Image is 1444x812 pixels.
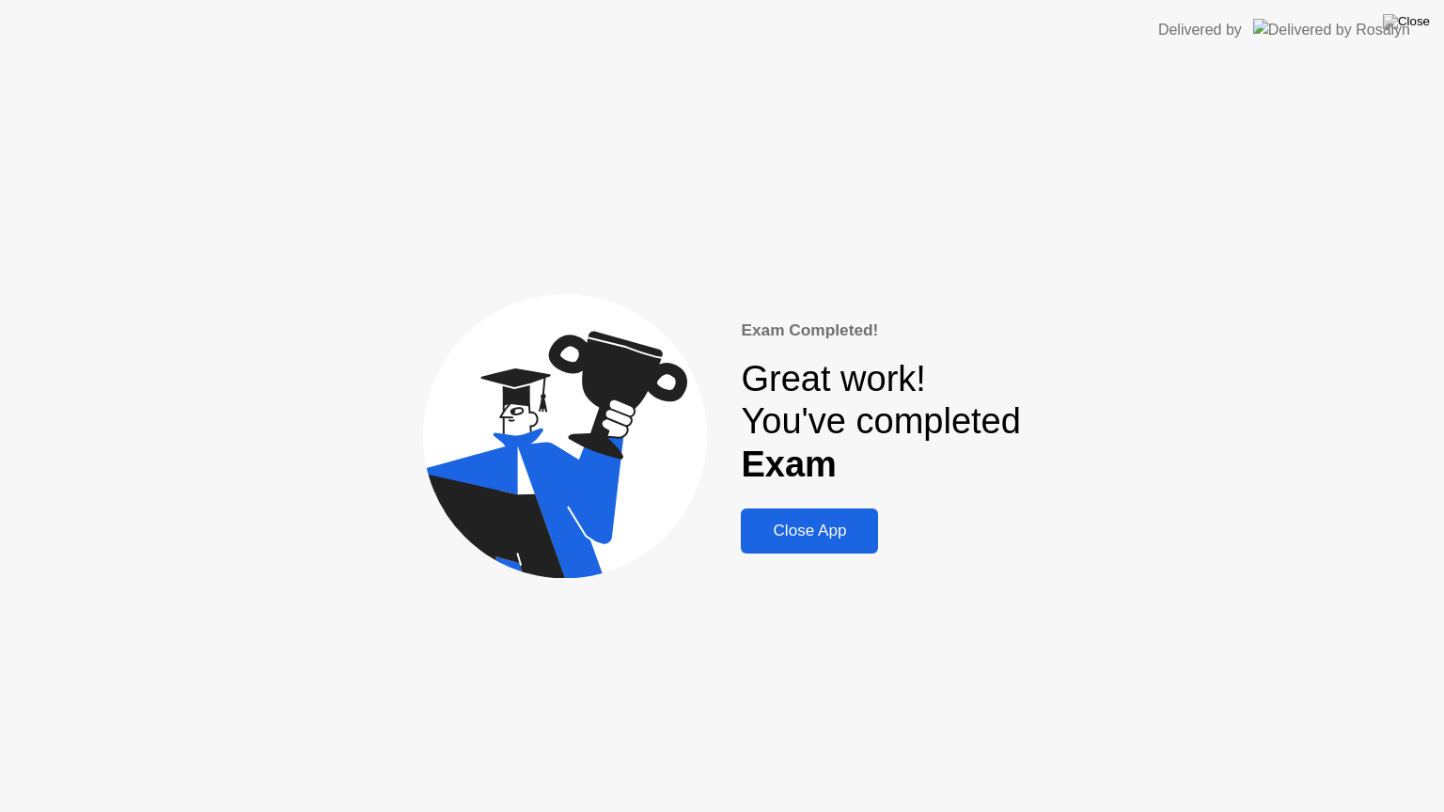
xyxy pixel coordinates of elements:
[741,358,1020,487] div: Great work! You've completed
[746,522,872,540] div: Close App
[741,445,836,484] b: Exam
[741,319,1020,343] div: Exam Completed!
[1158,19,1242,41] div: Delivered by
[1383,14,1430,29] img: Close
[1253,19,1410,40] img: Delivered by Rosalyn
[741,508,878,554] button: Close App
